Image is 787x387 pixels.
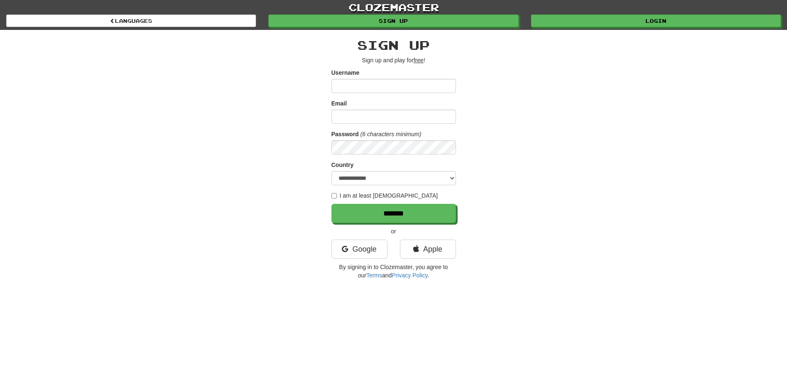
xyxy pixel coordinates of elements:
label: Country [331,161,354,169]
a: Login [531,15,781,27]
u: free [414,57,424,64]
a: Google [331,240,387,259]
label: Username [331,69,360,77]
input: I am at least [DEMOGRAPHIC_DATA] [331,193,337,198]
a: Sign up [268,15,518,27]
a: Privacy Policy [392,272,427,279]
p: or [331,227,456,235]
a: Terms [366,272,382,279]
label: I am at least [DEMOGRAPHIC_DATA] [331,191,438,200]
label: Email [331,99,347,108]
label: Password [331,130,359,138]
p: Sign up and play for ! [331,56,456,64]
h2: Sign up [331,38,456,52]
em: (6 characters minimum) [361,131,422,137]
p: By signing in to Clozemaster, you agree to our and . [331,263,456,279]
a: Languages [6,15,256,27]
a: Apple [400,240,456,259]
